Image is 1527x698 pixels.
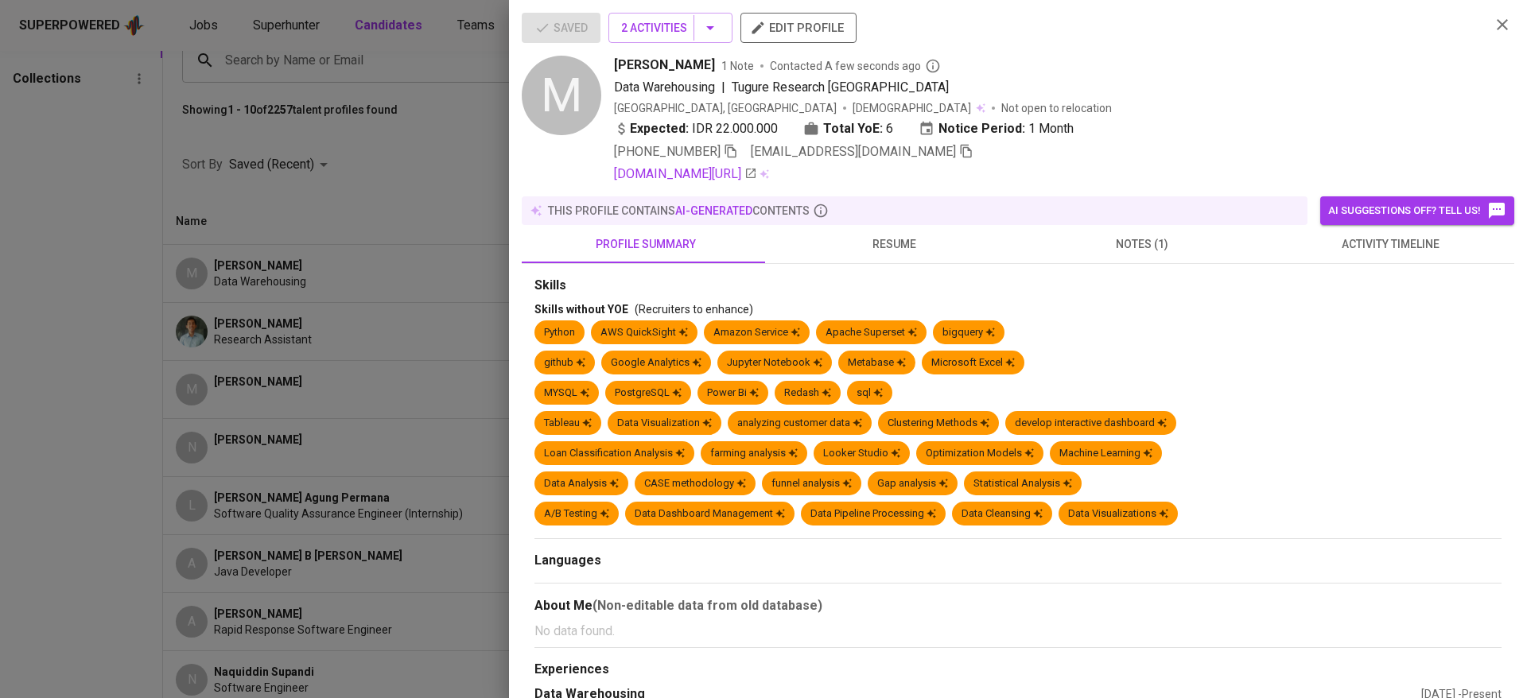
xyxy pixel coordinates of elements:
[784,386,831,401] div: Redash
[810,506,936,522] div: Data Pipeline Processing
[707,386,759,401] div: Power Bi
[675,204,752,217] span: AI-generated
[608,13,732,43] button: 2 Activities
[938,119,1025,138] b: Notice Period:
[614,79,715,95] span: Data Warehousing
[1068,506,1168,522] div: Data Visualizations
[544,355,585,370] div: github
[721,78,725,97] span: |
[522,56,601,135] div: M
[823,119,883,138] b: Total YoE:
[727,355,822,370] div: Jupyter Notebook
[534,303,628,316] span: Skills without YOE
[617,416,712,431] div: Data Visualization
[740,21,857,33] a: edit profile
[544,416,592,431] div: Tableau
[962,506,1043,522] div: Data Cleansing
[614,165,757,184] a: [DOMAIN_NAME][URL]
[713,325,800,340] div: Amazon Service
[1028,235,1257,254] span: notes (1)
[1328,201,1506,220] span: AI suggestions off? Tell us!
[877,476,948,491] div: Gap analysis
[732,79,949,95] span: Tugure Research [GEOGRAPHIC_DATA]
[973,476,1072,491] div: Statistical Analysis
[740,13,857,43] button: edit profile
[544,506,609,522] div: A/B Testing
[1276,235,1505,254] span: activity timeline
[919,119,1074,138] div: 1 Month
[1059,446,1152,461] div: Machine Learning
[857,386,883,401] div: sql
[534,552,1502,570] div: Languages
[942,325,995,340] div: bigquery
[614,100,837,116] div: [GEOGRAPHIC_DATA], [GEOGRAPHIC_DATA]
[544,325,575,340] div: Python
[770,58,941,74] span: Contacted A few seconds ago
[544,476,619,491] div: Data Analysis
[630,119,689,138] b: Expected:
[534,661,1502,679] div: Experiences
[886,119,893,138] span: 6
[779,235,1008,254] span: resume
[593,598,822,613] b: (Non-editable data from old database)
[925,58,941,74] svg: By Batam recruiter
[635,303,753,316] span: (Recruiters to enhance)
[544,386,589,401] div: MYSQL
[848,355,906,370] div: Metabase
[600,325,688,340] div: AWS QuickSight
[1001,100,1112,116] p: Not open to relocation
[931,355,1015,370] div: Microsoft Excel
[710,446,798,461] div: farming analysis
[771,476,852,491] div: funnel analysis
[644,476,746,491] div: CASE methodology
[926,446,1034,461] div: Optimization Models
[614,144,721,159] span: [PHONE_NUMBER]
[1015,416,1167,431] div: develop interactive dashboard
[544,446,685,461] div: Loan Classification Analysis
[621,18,720,38] span: 2 Activities
[614,119,778,138] div: IDR 22.000.000
[826,325,917,340] div: Apache Superset
[534,277,1502,295] div: Skills
[737,416,862,431] div: analyzing customer data
[548,203,810,219] p: this profile contains contents
[888,416,989,431] div: Clustering Methods
[531,235,760,254] span: profile summary
[615,386,682,401] div: PostgreSQL
[751,144,956,159] span: [EMAIL_ADDRESS][DOMAIN_NAME]
[853,100,973,116] span: [DEMOGRAPHIC_DATA]
[635,506,785,522] div: Data Dashboard Management
[1320,196,1514,225] button: AI suggestions off? Tell us!
[721,58,754,74] span: 1 Note
[534,622,1502,641] p: No data found.
[614,56,715,75] span: [PERSON_NAME]
[611,355,701,370] div: Google Analytics
[534,596,1502,615] div: About Me
[823,446,900,461] div: Looker Studio
[753,17,844,38] span: edit profile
